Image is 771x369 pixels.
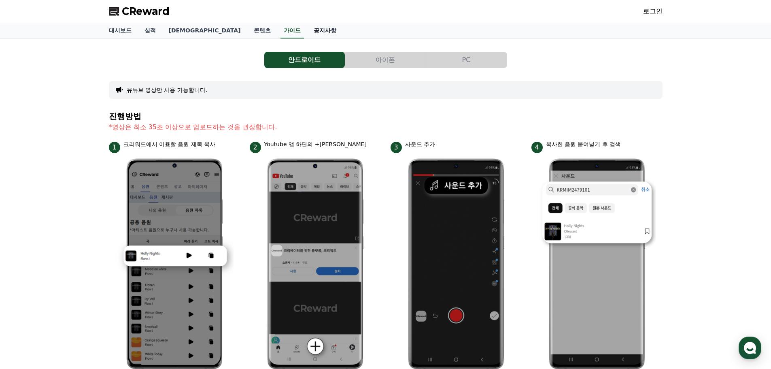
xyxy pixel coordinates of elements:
p: Youtube 앱 하단의 +[PERSON_NAME] [264,140,367,149]
a: 가이드 [280,23,304,38]
span: 설정 [125,269,135,275]
span: CReward [122,5,170,18]
a: 콘텐츠 [247,23,277,38]
button: 안드로이드 [264,52,345,68]
h4: 진행방법 [109,112,663,121]
span: 대화 [74,269,84,276]
a: 홈 [2,257,53,277]
a: 대화 [53,257,104,277]
p: *영상은 최소 35초 이상으로 업로드하는 것을 권장합니다. [109,122,663,132]
a: [DEMOGRAPHIC_DATA] [162,23,247,38]
button: PC [426,52,507,68]
p: 크리워드에서 이용할 음원 제목 복사 [123,140,216,149]
button: 유튜브 영상만 사용 가능합니다. [127,86,208,94]
p: 복사한 음원 붙여넣기 후 검색 [546,140,621,149]
p: 사운드 추가 [405,140,435,149]
a: 대시보드 [102,23,138,38]
a: 설정 [104,257,155,277]
a: CReward [109,5,170,18]
a: 실적 [138,23,162,38]
span: 3 [391,142,402,153]
button: 아이폰 [345,52,426,68]
a: 로그인 [643,6,663,16]
span: 2 [250,142,261,153]
span: 4 [531,142,543,153]
a: 공지사항 [307,23,343,38]
span: 홈 [25,269,30,275]
span: 1 [109,142,120,153]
